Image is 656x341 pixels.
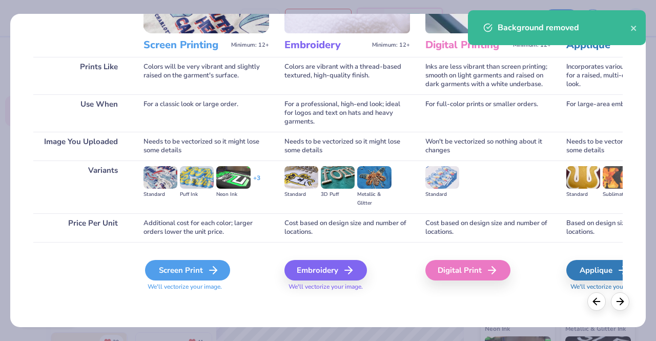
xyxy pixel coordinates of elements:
[321,190,355,199] div: 3D Puff
[321,166,355,189] img: 3D Puff
[33,213,128,242] div: Price Per Unit
[357,166,391,189] img: Metallic & Glitter
[498,22,630,34] div: Background removed
[180,190,214,199] div: Puff Ink
[143,38,227,52] h3: Screen Printing
[566,190,600,199] div: Standard
[284,260,367,280] div: Embroidery
[180,166,214,189] img: Puff Ink
[425,38,509,52] h3: Digital Printing
[33,132,128,161] div: Image You Uploaded
[33,94,128,132] div: Use When
[143,213,269,242] div: Additional cost for each color; larger orders lower the unit price.
[425,213,551,242] div: Cost based on design size and number of locations.
[603,190,637,199] div: Sublimated
[603,166,637,189] img: Sublimated
[253,174,260,191] div: + 3
[231,42,269,49] span: Minimum: 12+
[425,94,551,132] div: For full-color prints or smaller orders.
[143,283,269,291] span: We'll vectorize your image.
[284,166,318,189] img: Standard
[284,132,410,161] div: Needs to be vectorized so it might lose some details
[284,213,410,242] div: Cost based on design size and number of locations.
[33,161,128,213] div: Variants
[566,166,600,189] img: Standard
[216,190,250,199] div: Neon Ink
[145,260,230,280] div: Screen Print
[33,57,128,94] div: Prints Like
[284,38,368,52] h3: Embroidery
[143,94,269,132] div: For a classic look or large order.
[143,190,177,199] div: Standard
[372,42,410,49] span: Minimum: 12+
[143,132,269,161] div: Needs to be vectorized so it might lose some details
[284,57,410,94] div: Colors are vibrant with a thread-based textured, high-quality finish.
[357,190,391,208] div: Metallic & Glitter
[630,22,638,34] button: close
[216,166,250,189] img: Neon Ink
[143,57,269,94] div: Colors will be very vibrant and slightly raised on the garment's surface.
[284,283,410,291] span: We'll vectorize your image.
[284,94,410,132] div: For a professional, high-end look; ideal for logos and text on hats and heavy garments.
[425,166,459,189] img: Standard
[425,190,459,199] div: Standard
[284,190,318,199] div: Standard
[425,260,510,280] div: Digital Print
[566,260,642,280] div: Applique
[425,57,551,94] div: Inks are less vibrant than screen printing; smooth on light garments and raised on dark garments ...
[143,166,177,189] img: Standard
[425,132,551,161] div: Won't be vectorized so nothing about it changes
